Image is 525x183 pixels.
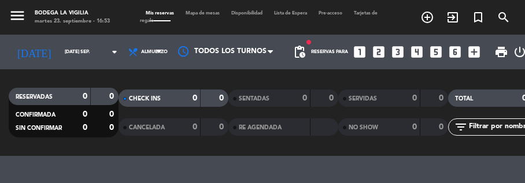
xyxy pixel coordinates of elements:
strong: 0 [439,123,446,131]
span: RESERVADAS [16,94,53,100]
strong: 0 [329,94,336,102]
strong: 0 [109,92,116,100]
strong: 0 [83,92,87,100]
strong: 0 [302,94,307,102]
i: looks_3 [390,44,405,59]
span: RE AGENDADA [239,125,282,130]
strong: 0 [109,110,116,118]
span: Mis reservas [140,11,180,16]
i: looks_two [371,44,386,59]
strong: 0 [83,110,87,118]
div: martes 23. septiembre - 16:53 [35,17,110,25]
span: Pre-acceso [313,11,348,16]
i: looks_6 [448,44,463,59]
strong: 0 [83,124,87,132]
span: TOTAL [455,96,473,102]
span: SERVIDAS [349,96,377,102]
span: SENTADAS [239,96,269,102]
i: [DATE] [9,41,59,63]
strong: 0 [219,123,226,131]
i: looks_4 [409,44,424,59]
i: add_circle_outline [420,10,434,24]
span: pending_actions [293,45,306,59]
i: add_box [467,44,482,59]
strong: 0 [109,124,116,132]
button: menu [9,7,26,27]
i: looks_5 [428,44,443,59]
span: Almuerzo [141,49,168,55]
i: looks_one [352,44,367,59]
span: CANCELADA [129,125,165,130]
i: arrow_drop_down [108,45,121,59]
span: Disponibilidad [225,11,268,16]
div: Bodega La Vigilia [35,9,110,17]
strong: 0 [193,94,197,102]
span: Reservas para [311,49,348,55]
i: filter_list [454,120,468,134]
i: turned_in_not [471,10,485,24]
strong: 0 [219,94,226,102]
strong: 0 [193,123,197,131]
span: fiber_manual_record [305,39,312,46]
i: search [497,10,511,24]
span: SIN CONFIRMAR [16,125,62,131]
i: exit_to_app [446,10,460,24]
span: Mapa de mesas [180,11,225,16]
i: menu [9,7,26,24]
strong: 0 [412,94,417,102]
strong: 0 [412,123,417,131]
span: CONFIRMADA [16,112,56,118]
span: NO SHOW [349,125,378,130]
span: print [494,45,508,59]
span: CHECK INS [129,96,161,102]
strong: 0 [439,94,446,102]
span: Lista de Espera [268,11,313,16]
